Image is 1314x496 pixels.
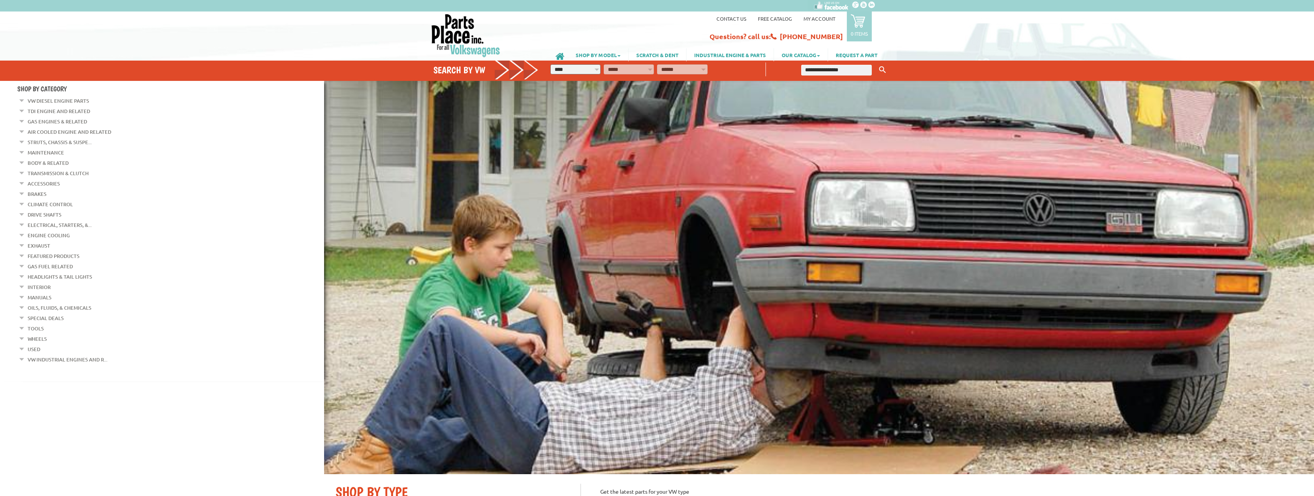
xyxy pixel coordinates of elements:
[28,220,92,230] a: Electrical, Starters, &...
[28,210,61,220] a: Drive Shafts
[28,261,73,271] a: Gas Fuel Related
[847,11,872,41] a: 0 items
[28,96,89,106] a: VW Diesel Engine Parts
[28,230,70,240] a: Engine Cooling
[629,48,686,61] a: SCRATCH & DENT
[28,148,64,158] a: Maintenance
[28,106,90,116] a: TDI Engine and Related
[851,30,868,37] p: 0 items
[28,344,40,354] a: Used
[28,127,111,137] a: Air Cooled Engine and Related
[774,48,828,61] a: OUR CATALOG
[28,189,46,199] a: Brakes
[28,168,89,178] a: Transmission & Clutch
[28,251,79,261] a: Featured Products
[28,303,91,313] a: Oils, Fluids, & Chemicals
[324,81,1314,474] img: First slide [900x500]
[28,292,51,302] a: Manuals
[28,355,107,365] a: VW Industrial Engines and R...
[28,137,92,147] a: Struts, Chassis & Suspe...
[877,64,888,76] button: Keyword Search
[28,334,47,344] a: Wheels
[431,13,501,57] img: Parts Place Inc!
[28,117,87,126] a: Gas Engines & Related
[28,158,69,168] a: Body & Related
[17,85,324,93] h4: Shop By Category
[716,15,746,22] a: Contact us
[28,324,44,333] a: Tools
[828,48,885,61] a: REQUEST A PART
[687,48,774,61] a: INDUSTRIAL ENGINE & PARTS
[568,48,628,61] a: SHOP BY MODEL
[28,313,64,323] a: Special Deals
[433,64,538,76] h4: Search by VW
[28,272,92,282] a: Headlights & Tail Lights
[758,15,792,22] a: Free Catalog
[28,179,60,189] a: Accessories
[28,241,50,251] a: Exhaust
[804,15,835,22] a: My Account
[28,282,51,292] a: Interior
[28,199,73,209] a: Climate Control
